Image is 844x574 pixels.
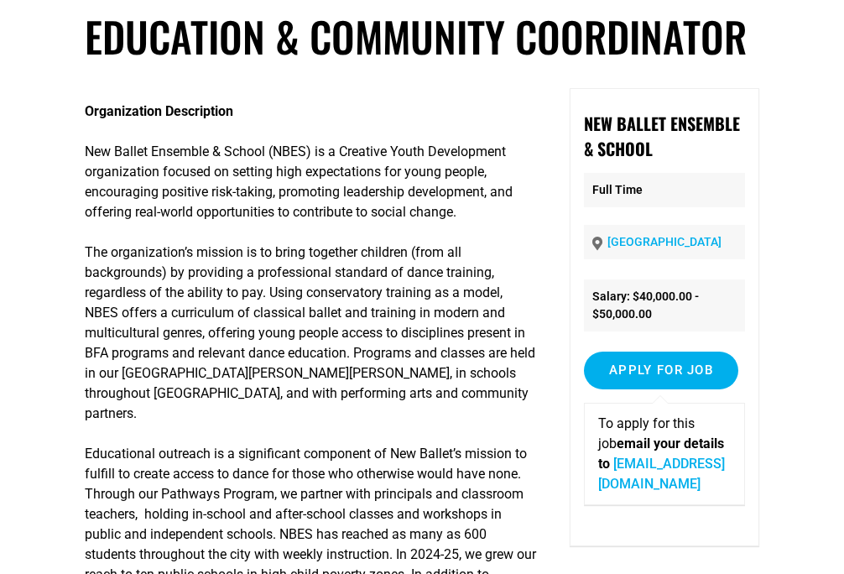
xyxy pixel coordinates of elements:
p: To apply for this job [598,414,731,494]
p: The organization’s mission is to bring together children (from all backgrounds) by providing a pr... [85,243,536,424]
a: [GEOGRAPHIC_DATA] [607,235,722,248]
input: Apply for job [584,352,738,389]
strong: New Ballet Ensemble & School [584,111,740,161]
h1: Education & Community Coordinator [85,12,760,61]
p: Full Time [584,173,745,207]
p: New Ballet Ensemble & School (NBES) is a Creative Youth Development organization focused on setti... [85,142,536,222]
strong: email your details to [598,436,724,472]
a: [EMAIL_ADDRESS][DOMAIN_NAME] [598,456,725,492]
strong: Organization Description [85,103,233,119]
li: Salary: $40,000.00 - $50,000.00 [584,279,745,331]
